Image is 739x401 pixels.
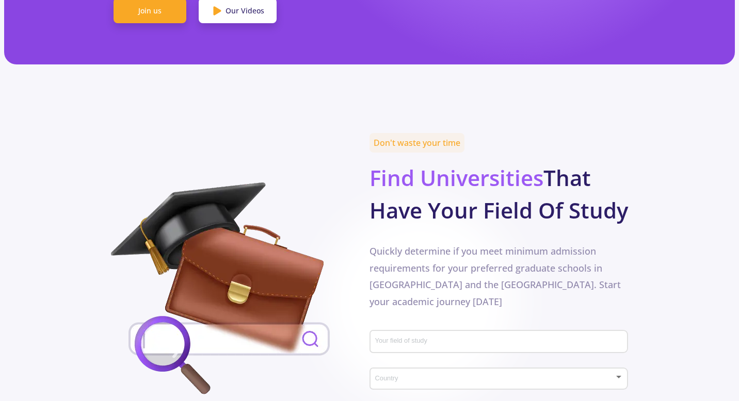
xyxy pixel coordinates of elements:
span: Quickly determine if you meet minimum admission requirements for your preferred graduate schools ... [369,245,621,307]
span: Our Videos [226,5,264,16]
b: That Have Your Field Of Study [369,163,628,225]
img: field [111,182,348,399]
span: Find Universities [369,163,543,192]
span: Don't waste your time [369,133,464,153]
